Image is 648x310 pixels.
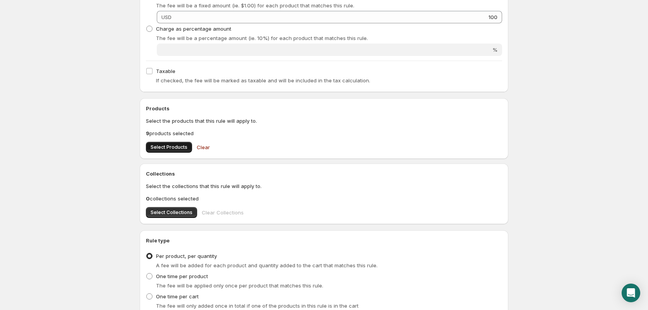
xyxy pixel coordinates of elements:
span: Select Products [151,144,187,150]
span: Charge as percentage amount [156,26,231,32]
span: USD [161,14,172,20]
button: Select Collections [146,207,197,218]
p: products selected [146,129,502,137]
button: Clear [192,139,215,155]
span: If checked, the fee will be marked as taxable and will be included in the tax calculation. [156,77,370,84]
span: One time per cart [156,293,199,300]
div: Open Intercom Messenger [622,284,640,302]
span: The fee will be applied only once per product that matches this rule. [156,282,323,289]
span: One time per product [156,273,208,279]
span: % [492,47,497,53]
span: A fee will be added for each product and quantity added to the cart that matches this rule. [156,262,378,268]
p: collections selected [146,195,502,202]
b: 0 [146,195,150,202]
button: Select Products [146,142,192,153]
span: Taxable [156,68,175,74]
p: The fee will be a percentage amount (ie. 10%) for each product that matches this rule. [156,34,502,42]
p: Select the collections that this rule will apply to. [146,182,502,190]
h2: Collections [146,170,502,178]
span: The fee will only added once in total if one of the products in this rule is in the cart [156,303,359,309]
p: Select the products that this rule will apply to. [146,117,502,125]
span: The fee will be a fixed amount (ie. $1.00) for each product that matches this rule. [156,2,354,9]
b: 9 [146,130,149,136]
span: Per product, per quantity [156,253,217,259]
h2: Rule type [146,237,502,244]
h2: Products [146,104,502,112]
span: Clear [197,143,210,151]
span: Select Collections [151,209,192,216]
